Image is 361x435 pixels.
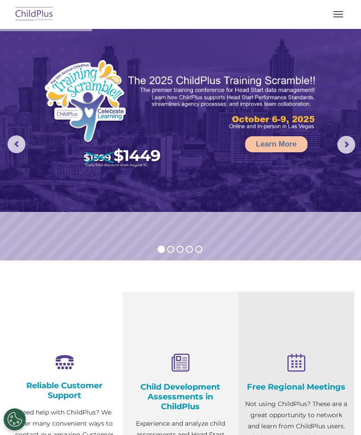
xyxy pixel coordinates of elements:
[13,381,116,400] h4: Reliable Customer Support
[245,136,308,152] a: Learn More
[13,4,55,25] img: ChildPlus by Procare Solutions
[129,382,232,411] h4: Child Development Assessments in ChildPlus
[245,382,348,392] h4: Free Regional Meetings
[4,408,26,431] button: Cookies Settings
